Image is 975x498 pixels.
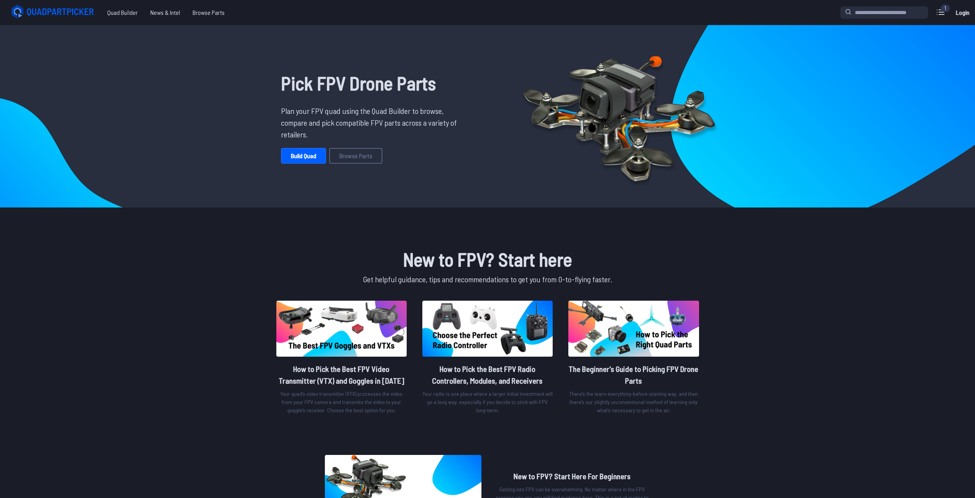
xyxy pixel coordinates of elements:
img: image of post [568,301,699,357]
a: Build Quad [281,148,326,164]
img: image of post [422,301,553,357]
h1: Pick FPV Drone Parts [281,69,463,97]
h1: New to FPV? Start here [275,245,701,273]
a: Quad Builder [101,5,144,20]
h2: How to Pick the Best FPV Radio Controllers, Modules, and Receivers [422,363,553,386]
h2: How to Pick the Best FPV Video Transmitter (VTX) and Goggles in [DATE] [276,363,407,386]
p: Your quad’s video transmitter (VTX) processes the video from your FPV camera and transmits the vi... [276,390,407,414]
a: image of postThe Beginner's Guide to Picking FPV Drone PartsThere’s the learn-everything-before-s... [568,301,699,417]
a: Login [953,5,972,20]
p: Get helpful guidance, tips and recommendations to get you from 0-to-flying faster. [275,273,701,285]
p: Plan your FPV quad using the Quad Builder to browse, compare and pick compatible FPV parts across... [281,105,463,140]
h2: New to FPV? Start Here For Beginners [494,470,651,482]
img: Quadcopter [506,38,732,195]
a: image of postHow to Pick the Best FPV Radio Controllers, Modules, and ReceiversYour radio is one ... [422,301,553,417]
a: News & Intel [144,5,186,20]
div: 1 [941,4,950,12]
p: There’s the learn-everything-before-starting way, and then there’s our slightly unconventional me... [568,390,699,414]
p: Your radio is one place where a larger initial investment will go a long way, especially if you d... [422,390,553,414]
a: Browse Parts [329,148,382,164]
a: image of postHow to Pick the Best FPV Video Transmitter (VTX) and Goggles in [DATE]Your quad’s vi... [276,301,407,417]
a: Browse Parts [186,5,231,20]
img: image of post [276,301,407,357]
h2: The Beginner's Guide to Picking FPV Drone Parts [568,363,699,386]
